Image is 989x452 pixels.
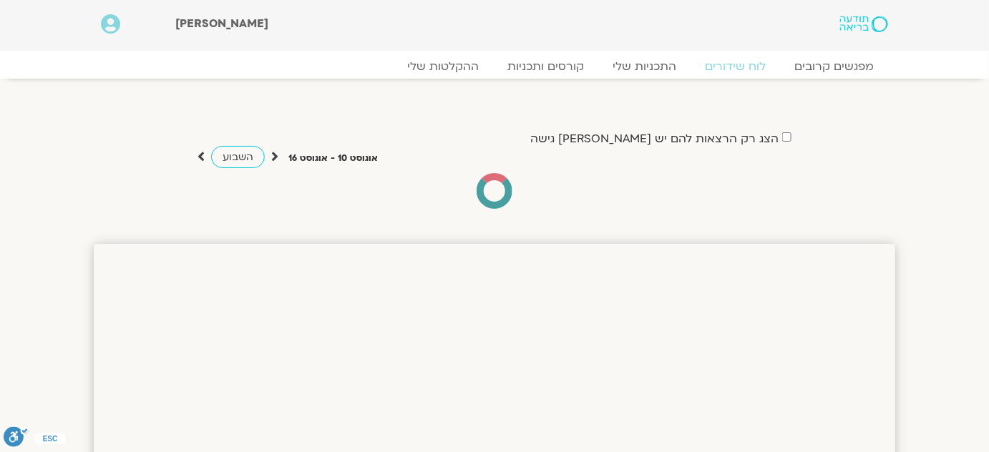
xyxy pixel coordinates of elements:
[288,151,378,166] p: אוגוסט 10 - אוגוסט 16
[393,59,493,74] a: ההקלטות שלי
[780,59,888,74] a: מפגשים קרובים
[101,59,888,74] nav: Menu
[530,132,779,145] label: הצג רק הרצאות להם יש [PERSON_NAME] גישה
[223,150,253,164] span: השבוע
[691,59,780,74] a: לוח שידורים
[598,59,691,74] a: התכניות שלי
[493,59,598,74] a: קורסים ותכניות
[211,146,265,168] a: השבוע
[176,16,269,31] span: [PERSON_NAME]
